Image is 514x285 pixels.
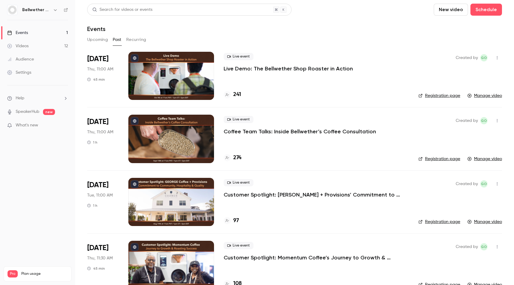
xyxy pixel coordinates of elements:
[87,52,119,100] div: Oct 9 Thu, 11:00 AM (America/Los Angeles)
[470,4,502,16] button: Schedule
[456,243,478,250] span: Created by
[480,243,488,250] span: Gabrielle Oliveira
[480,180,488,187] span: Gabrielle Oliveira
[87,266,105,271] div: 45 min
[8,270,18,277] span: Pro
[456,117,478,124] span: Created by
[224,128,376,135] a: Coffee Team Talks: Inside Bellwether’s Coffee Consultation
[22,7,50,13] h6: Bellwether Coffee
[43,109,55,115] span: new
[87,117,109,127] span: [DATE]
[481,180,487,187] span: GO
[87,35,108,45] button: Upcoming
[8,5,17,15] img: Bellwether Coffee
[418,219,460,225] a: Registration page
[467,219,502,225] a: Manage video
[7,95,68,101] li: help-dropdown-opener
[224,254,404,261] a: Customer Spotlight: Momentum Coffee’s Journey to Growth & Roasting Success
[233,91,241,99] h4: 241
[87,140,97,145] div: 1 h
[87,180,109,190] span: [DATE]
[481,117,487,124] span: GO
[87,129,113,135] span: Thu, 11:00 AM
[434,4,468,16] button: New video
[224,154,241,162] a: 274
[224,179,253,186] span: Live event
[467,93,502,99] a: Manage video
[16,95,24,101] span: Help
[87,66,113,72] span: Thu, 11:00 AM
[87,54,109,64] span: [DATE]
[418,93,460,99] a: Registration page
[16,109,39,115] a: SpeakerHub
[87,203,97,208] div: 1 h
[87,243,109,253] span: [DATE]
[126,35,146,45] button: Recurring
[113,35,121,45] button: Past
[92,7,152,13] div: Search for videos or events
[87,178,119,226] div: Aug 19 Tue, 11:00 AM (America/Los Angeles)
[456,54,478,61] span: Created by
[7,70,31,76] div: Settings
[481,243,487,250] span: GO
[87,115,119,163] div: Sep 18 Thu, 11:00 AM (America/Los Angeles)
[224,53,253,60] span: Live event
[224,91,241,99] a: 241
[480,117,488,124] span: Gabrielle Oliveira
[480,54,488,61] span: Gabrielle Oliveira
[456,180,478,187] span: Created by
[87,255,113,261] span: Thu, 11:30 AM
[87,25,106,33] h1: Events
[224,242,253,249] span: Live event
[7,30,28,36] div: Events
[87,77,105,82] div: 45 min
[7,56,34,62] div: Audience
[233,154,241,162] h4: 274
[467,156,502,162] a: Manage video
[224,217,239,225] a: 97
[16,122,38,129] span: What's new
[224,65,353,72] a: Live Demo: The Bellwether Shop Roaster in Action
[481,54,487,61] span: GO
[7,43,29,49] div: Videos
[87,192,113,198] span: Tue, 11:00 AM
[224,191,404,198] a: Customer Spotlight: [PERSON_NAME] + Provisions’ Commitment to Community, Hospitality & Quality
[233,217,239,225] h4: 97
[418,156,460,162] a: Registration page
[21,271,68,276] span: Plan usage
[224,116,253,123] span: Live event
